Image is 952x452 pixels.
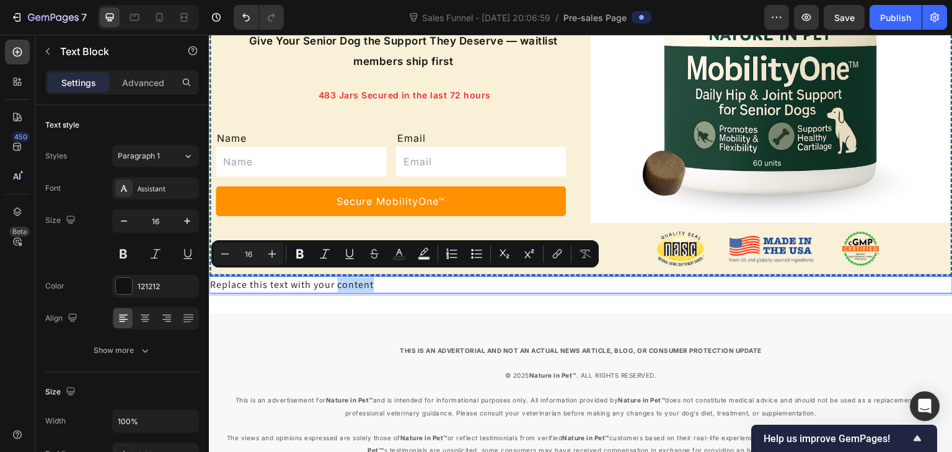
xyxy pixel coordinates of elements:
span: Sales Funnel - [DATE] 20:06:59 [420,11,553,24]
div: Width [45,415,66,427]
span: Save [834,12,855,23]
div: Publish [880,11,911,24]
p: Replace this text with your content [1,243,743,258]
div: Size [45,384,78,401]
div: Size [45,212,78,229]
div: 450 [12,132,30,142]
div: Beta [9,227,30,237]
div: Name [7,95,177,112]
p: Advanced [122,76,164,89]
span: This is an advertisement for and is intended for informational purposes only. All information pro... [27,362,718,382]
div: 121212 [138,281,196,292]
input: Name [7,112,177,142]
div: Font [45,183,61,194]
strong: Nature in Pet™ [353,399,400,407]
div: Assistant [138,183,196,194]
p: Settings [61,76,96,89]
span: / [555,11,558,24]
div: Align [45,310,80,327]
strong: THIS IS AN ADVERTORIAL AND NOT AN ACTUAL NEWS ARTICLE, BLOG, OR CONSUMER PROTECTION UPDATE [191,312,553,319]
strong: Nature in Pet™ [117,362,164,369]
div: Color [45,280,64,292]
span: Pre-sales Page [563,11,627,24]
button: Show survey - Help us improve GemPages! [764,431,925,446]
span: Paragraph 1 [118,150,160,162]
div: Show more [94,344,151,357]
div: Undo/Redo [234,5,284,30]
button: Save [824,5,865,30]
strong: Nature in Pet™ [410,362,457,369]
strong: Nature in Pet™ [320,337,368,344]
p: 7 [81,10,87,25]
div: Styles [45,150,67,162]
strong: Nature in Pet™ [192,399,239,407]
button: Show more [45,339,199,362]
span: The views and opinions expressed are solely those of or reflect testimonials from verified custom... [18,399,726,420]
span: 483 Jars Secured in the last 72 hours [109,55,282,66]
button: Paragraph 1 [112,145,199,167]
div: Secure MobilityOne™ [128,159,236,174]
div: Email [187,95,358,112]
span: Help us improve GemPages! [764,433,910,445]
input: Email [187,112,358,142]
div: Editor contextual toolbar [211,240,599,267]
div: Open Intercom Messenger [910,391,940,421]
p: Text Block [60,44,165,59]
button: Secure MobilityOne™ [7,152,357,181]
button: 7 [5,5,92,30]
span: © 2025 . ALL RIGHTS RESERVED. [296,337,448,344]
input: Auto [113,410,198,432]
div: Text style [45,120,79,131]
button: Publish [870,5,922,30]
